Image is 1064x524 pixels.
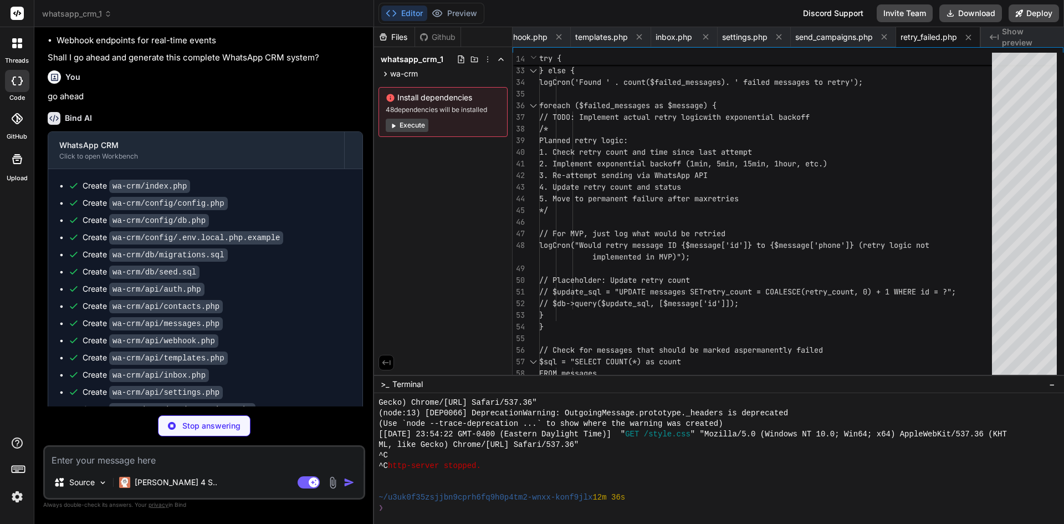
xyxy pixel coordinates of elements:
[1009,4,1059,22] button: Deploy
[98,478,108,487] img: Pick Models
[539,170,708,180] span: 3. Re-attempt sending via WhatsApp API
[109,352,228,365] code: wa-crm/api/templates.php
[109,283,204,296] code: wa-crm/api/auth.php
[386,105,500,114] span: 48 dependencies will be installed
[513,100,525,111] div: 36
[901,32,957,43] span: retry_failed.php
[378,408,788,419] span: (node:13) [DEP0066] DeprecationWarning: OutgoingMessage.prototype._headers is deprecated
[513,123,525,135] div: 38
[708,298,739,308] span: id']]);
[326,476,339,489] img: attachment
[592,252,690,262] span: implemented in MVP)");
[877,4,933,22] button: Invite Team
[539,322,544,332] span: }
[513,344,525,356] div: 56
[539,240,708,250] span: logCron("Would retry message ID {$mess
[513,263,525,274] div: 49
[109,334,218,348] code: wa-crm/api/webhook.php
[65,72,80,83] h6: You
[59,152,333,161] div: Click to open Workbench
[539,287,703,297] span: // $update_sql = "UPDATE messages SET
[109,248,228,262] code: wa-crm/db/migrations.sql
[513,356,525,368] div: 57
[526,65,540,77] div: Click to collapse the range.
[48,132,344,169] button: WhatsApp CRMClick to open Workbench
[109,386,223,399] code: wa-crm/api/settings.php
[8,487,27,506] img: settings
[390,68,418,79] span: wa-crm
[9,93,25,103] label: code
[526,356,540,368] div: Click to collapse the range.
[83,197,228,209] div: Create
[83,301,223,312] div: Create
[644,429,690,440] span: /style.css
[378,429,625,440] span: [[DATE] 23:54:22 GMT-0400 (Eastern Daylight Time)] "
[83,352,228,364] div: Create
[48,52,363,64] p: Shall I go ahead and generate this complete WhatsApp CRM system?
[703,287,925,297] span: retry_count = COALESCE(retry_count, 0) + 1 WHERE i
[513,286,525,298] div: 51
[48,90,363,103] p: go ahead
[513,298,525,309] div: 52
[708,228,725,238] span: ried
[513,333,525,344] div: 55
[415,32,461,43] div: Github
[513,181,525,193] div: 43
[83,232,283,243] div: Create
[539,298,708,308] span: // $db->query($update_sql, [$message['
[1049,379,1055,390] span: −
[539,135,628,145] span: Planned retry logic:
[378,398,537,408] span: Gecko) Chrome/[URL] Safari/537.36"
[378,450,388,461] span: ^C
[69,477,95,488] p: Source
[513,158,525,170] div: 41
[59,140,333,151] div: WhatsApp CRM
[135,477,217,488] p: [PERSON_NAME] 4 S..
[625,429,639,440] span: GET
[5,56,29,65] label: threads
[388,461,481,471] span: http-server stopped.
[513,193,525,205] div: 44
[378,419,723,429] span: (Use `node --trace-deprecation ...` to show where the warning was created)
[83,283,204,295] div: Create
[83,266,199,278] div: Create
[539,368,597,378] span: FROM messages
[708,194,739,204] span: retries
[939,4,1002,22] button: Download
[83,249,228,261] div: Create
[539,275,690,285] span: // Placeholder: Update retry count
[83,180,190,192] div: Create
[57,34,363,47] li: Webhook endpoints for real-time events
[1002,26,1055,48] span: Show preview
[539,228,708,238] span: // For MVP, just log what would be ret
[690,429,1007,440] span: " "Mozilla/5.0 (Windows NT 10.0; Win64; x64) AppleWebKit/537.36 (KHT
[83,215,209,226] div: Create
[109,317,223,330] code: wa-crm/api/messages.php
[513,216,525,228] div: 46
[381,6,427,21] button: Editor
[498,32,548,43] span: webhook.php
[513,321,525,333] div: 54
[83,369,209,381] div: Create
[1047,375,1057,393] button: −
[381,379,389,390] span: >_
[109,180,190,193] code: wa-crm/index.php
[722,32,768,43] span: settings.php
[539,53,561,63] span: try {
[381,54,443,65] span: whatsapp_crm_1
[796,4,870,22] div: Discord Support
[7,174,28,183] label: Upload
[539,182,681,192] span: 4. Update retry count and status
[43,500,365,510] p: Always double-check its answers. Your in Bind
[656,32,692,43] span: inbox.php
[539,112,703,122] span: // TODO: Implement actual retry logic
[539,159,708,169] span: 2. Implement exponential backoff (1min
[513,88,525,100] div: 35
[513,65,525,77] div: 33
[526,100,540,111] div: Click to collapse the range.
[378,461,388,471] span: ^C
[109,403,255,416] code: wa-crm/cron/send_campaigns.php
[539,77,725,87] span: logCron('Found ' . count($failed_messages)
[109,266,199,279] code: wa-crm/db/seed.sql
[344,477,355,488] img: icon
